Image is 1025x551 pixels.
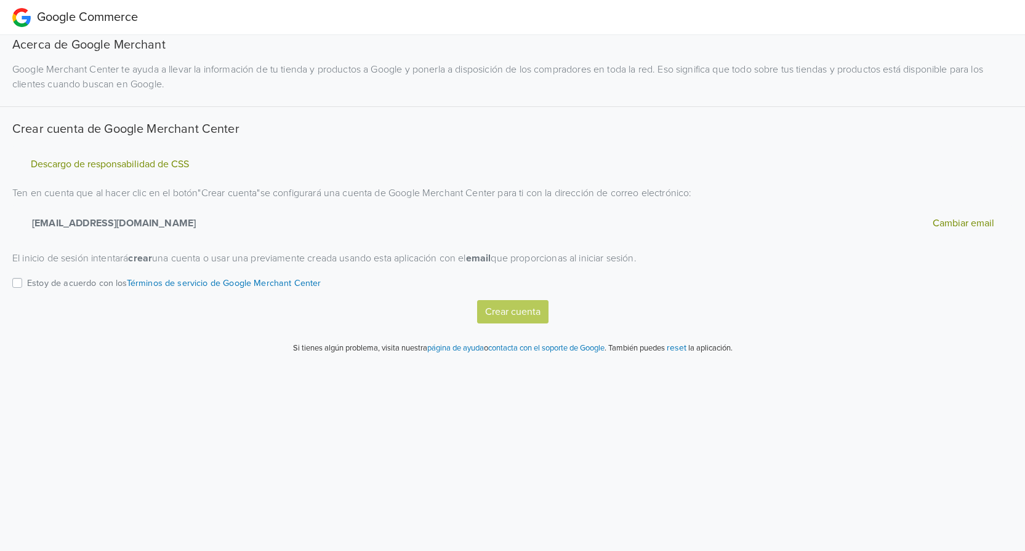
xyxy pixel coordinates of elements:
strong: [EMAIL_ADDRESS][DOMAIN_NAME] [27,216,196,231]
a: Términos de servicio de Google Merchant Center [127,278,321,288]
strong: email [466,252,491,264]
div: Google Merchant Center te ayuda a llevar la información de tu tienda y productos a Google y poner... [3,62,1022,92]
button: Cambiar email [929,215,998,231]
p: Estoy de acuerdo con los [27,277,321,290]
a: contacta con el soporte de Google [488,343,605,353]
strong: crear [128,252,152,264]
button: Descargo de responsabilidad de CSS [27,158,193,171]
a: página de ayuda [427,343,484,353]
span: Google Commerce [37,10,138,25]
button: reset [667,341,686,355]
p: El inicio de sesión intentará una cuenta o usar una previamente creada usando esta aplicación con... [12,251,1013,266]
h5: Acerca de Google Merchant [12,38,1013,52]
p: También puedes la aplicación. [606,341,733,355]
h5: Crear cuenta de Google Merchant Center [12,122,1013,137]
p: Si tienes algún problema, visita nuestra o . [293,343,606,355]
p: Ten en cuenta que al hacer clic en el botón " Crear cuenta " se configurará una cuenta de Google ... [12,186,1013,241]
